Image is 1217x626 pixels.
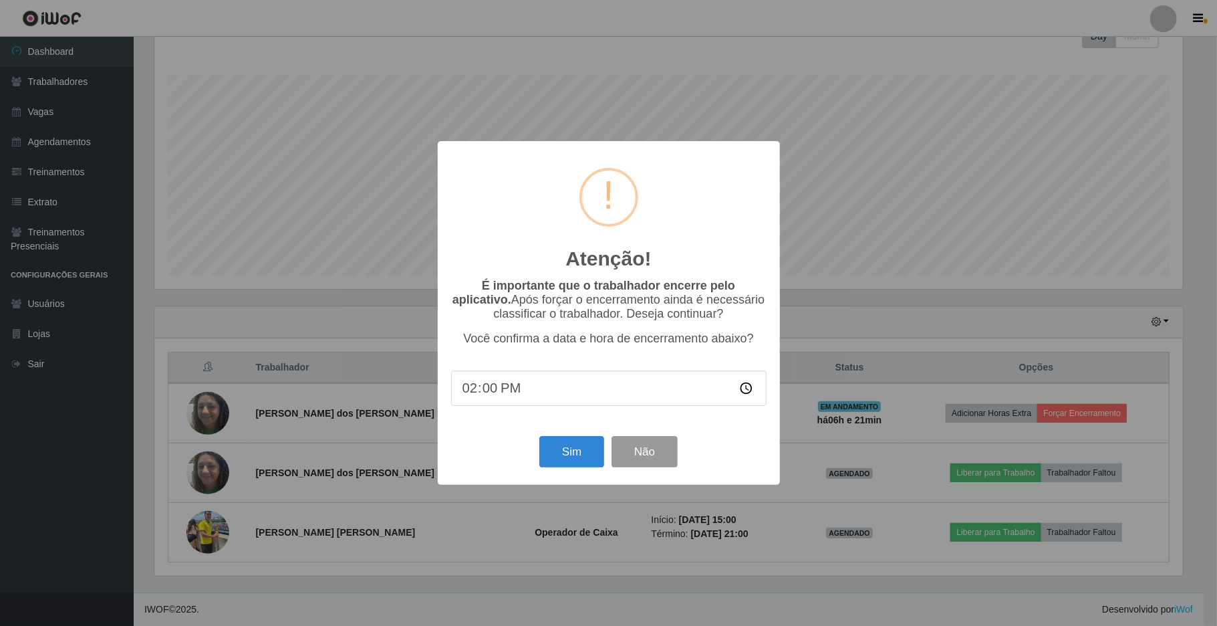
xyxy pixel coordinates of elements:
p: Após forçar o encerramento ainda é necessário classificar o trabalhador. Deseja continuar? [451,279,767,321]
h2: Atenção! [565,247,651,271]
button: Não [612,436,678,467]
b: É importante que o trabalhador encerre pelo aplicativo. [452,279,735,306]
button: Sim [539,436,604,467]
p: Você confirma a data e hora de encerramento abaixo? [451,332,767,346]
